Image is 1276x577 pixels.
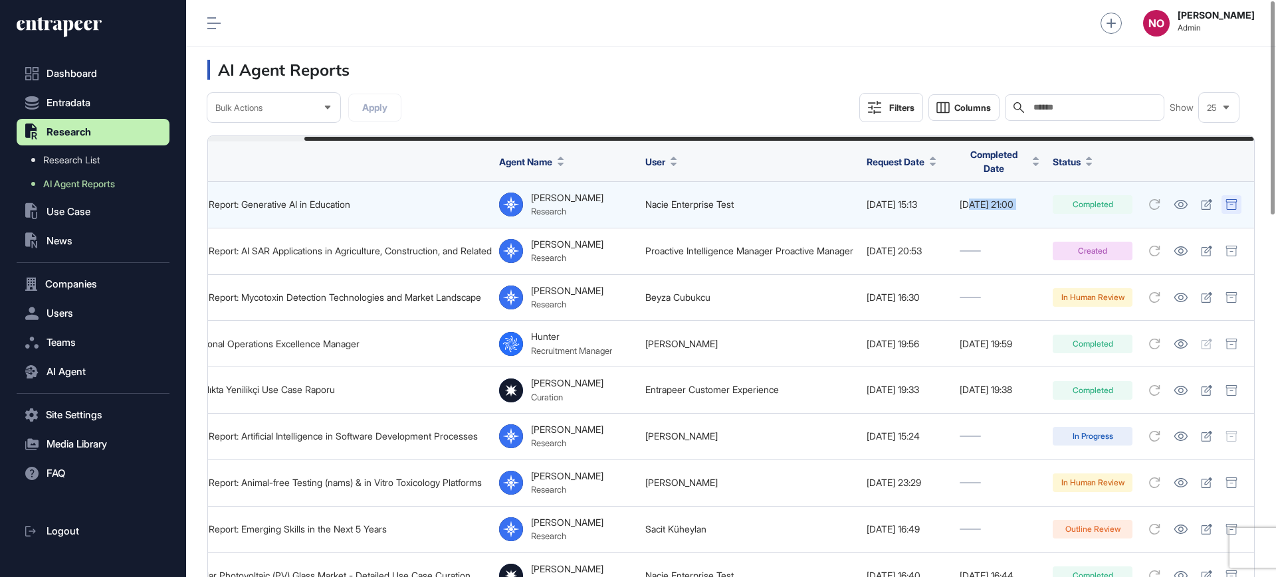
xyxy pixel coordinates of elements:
[531,484,603,495] div: Research
[960,199,1039,210] div: [DATE] 21:00
[47,127,91,137] span: Research
[17,329,169,356] button: Teams
[47,337,76,348] span: Teams
[867,524,946,535] div: [DATE] 16:49
[531,206,603,216] div: Research
[867,384,946,395] div: [DATE] 19:33
[46,410,102,420] span: Site Settings
[17,271,169,297] button: Companies
[960,384,1039,395] div: [DATE] 19:38
[17,518,169,544] a: Logout
[867,292,946,303] div: [DATE] 16:30
[645,523,706,535] a: Sacit Küheylan
[167,246,486,256] div: Research Report: AI SAR Applications in Agriculture, Construction, and Related Sectors
[954,103,991,113] span: Columns
[167,292,486,303] div: Research Report: Mycotoxin Detection Technologies and Market Landscape
[531,252,603,263] div: Research
[167,339,486,349] div: MEA Regional Operations Excellence Manager
[47,98,90,108] span: Entradata
[17,119,169,145] button: Research
[1207,103,1217,113] span: 25
[867,199,946,210] div: [DATE] 15:13
[889,102,914,113] div: Filters
[1143,10,1170,37] button: NO
[960,147,1027,175] span: Completed Date
[215,103,263,113] span: Bulk Actions
[531,239,603,250] div: [PERSON_NAME]
[47,68,97,79] span: Dashboard
[645,338,718,349] a: [PERSON_NAME]
[867,155,924,169] span: Request Date
[1053,473,1132,492] div: In Human Review
[47,206,90,217] span: Use Case
[1053,288,1132,307] div: In Human Review
[167,477,486,488] div: Research Report: Animal-free Testing (nams) & in Vitro Toxicology Platforms
[43,179,115,189] span: AI Agent Reports
[960,147,1039,175] button: Completed Date
[167,384,486,395] div: Dijital Sağlıkta Yenilikçi Use Case Raporu
[17,460,169,487] button: FAQ
[531,424,603,435] div: [PERSON_NAME]
[531,517,603,528] div: [PERSON_NAME]
[1053,335,1132,353] div: Completed
[531,378,603,388] div: [PERSON_NAME]
[531,531,603,541] div: Research
[1053,155,1081,169] span: Status
[47,439,107,450] span: Media Library
[167,431,486,442] div: Research Report: Artificial Intelligence in Software Development Processes
[531,564,603,574] div: [PERSON_NAME]
[531,299,603,309] div: Research
[531,471,603,481] div: [PERSON_NAME]
[645,477,718,488] a: [PERSON_NAME]
[17,199,169,225] button: Use Case
[207,60,350,80] h3: AI Agent Reports
[1178,10,1255,21] strong: [PERSON_NAME]
[1053,427,1132,446] div: In Progress
[1178,23,1255,33] span: Admin
[867,246,946,256] div: [DATE] 20:53
[23,172,169,196] a: AI Agent Reports
[928,94,1000,121] button: Columns
[531,331,612,342] div: Hunter
[47,308,73,319] span: Users
[17,90,169,116] button: Entradata
[531,193,603,203] div: [PERSON_NAME]
[960,339,1039,349] div: [DATE] 19:59
[1053,155,1093,169] button: Status
[645,199,734,210] a: Nacie Enterprise Test
[867,339,946,349] div: [DATE] 19:56
[47,367,86,377] span: AI Agent
[499,155,552,169] span: Agent Name
[17,402,169,428] button: Site Settings
[1170,102,1194,113] span: Show
[645,384,779,395] a: Entrapeer Customer Experience
[531,438,603,448] div: Research
[47,236,72,246] span: News
[17,300,169,327] button: Users
[645,155,665,169] span: User
[645,430,718,442] a: [PERSON_NAME]
[17,431,169,457] button: Media Library
[167,524,486,535] div: Research Report: Emerging Skills in the Next 5 Years
[531,286,603,296] div: [PERSON_NAME]
[531,345,612,356] div: Recruitment Manager
[47,468,65,479] span: FAQ
[1053,381,1132,400] div: Completed
[645,155,677,169] button: User
[45,279,97,289] span: Companies
[867,155,936,169] button: Request Date
[1053,195,1132,214] div: Completed
[867,431,946,442] div: [DATE] 15:24
[17,359,169,385] button: AI Agent
[645,291,710,303] a: Beyza Cubukcu
[167,199,486,210] div: Research Report: Generative AI in Education
[867,477,946,488] div: [DATE] 23:29
[23,148,169,172] a: Research List
[47,526,79,536] span: Logout
[1053,520,1132,538] div: Outline Review
[859,93,923,122] button: Filters
[17,60,169,87] a: Dashboard
[17,228,169,254] button: News
[499,155,564,169] button: Agent Name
